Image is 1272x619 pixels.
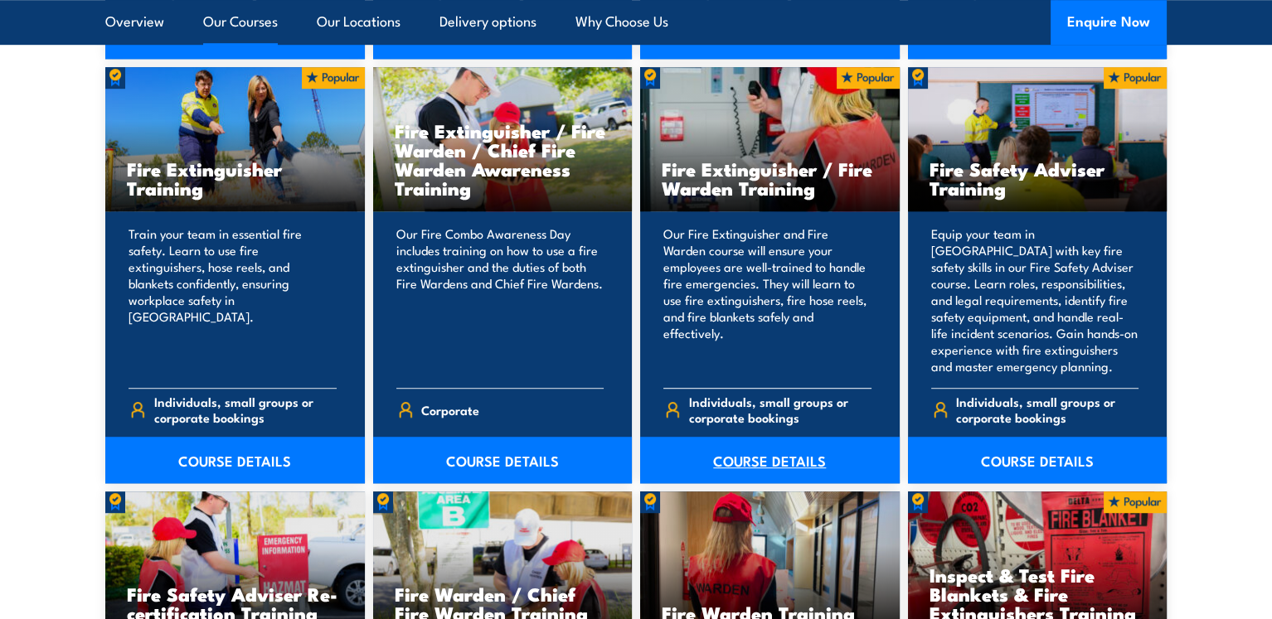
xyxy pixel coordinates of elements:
span: Individuals, small groups or corporate bookings [154,394,337,425]
a: COURSE DETAILS [105,437,365,483]
p: Equip your team in [GEOGRAPHIC_DATA] with key fire safety skills in our Fire Safety Adviser cours... [931,225,1139,375]
h3: Fire Extinguisher / Fire Warden Training [662,159,878,197]
span: Individuals, small groups or corporate bookings [689,394,871,425]
a: COURSE DETAILS [373,437,633,483]
a: COURSE DETAILS [908,437,1168,483]
p: Our Fire Extinguisher and Fire Warden course will ensure your employees are well-trained to handl... [663,225,871,375]
span: Corporate [421,397,479,423]
h3: Fire Safety Adviser Training [930,159,1146,197]
p: Our Fire Combo Awareness Day includes training on how to use a fire extinguisher and the duties o... [396,225,604,375]
span: Individuals, small groups or corporate bookings [956,394,1138,425]
a: COURSE DETAILS [640,437,900,483]
h3: Fire Extinguisher Training [127,159,343,197]
p: Train your team in essential fire safety. Learn to use fire extinguishers, hose reels, and blanke... [129,225,337,375]
h3: Fire Extinguisher / Fire Warden / Chief Fire Warden Awareness Training [395,121,611,197]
